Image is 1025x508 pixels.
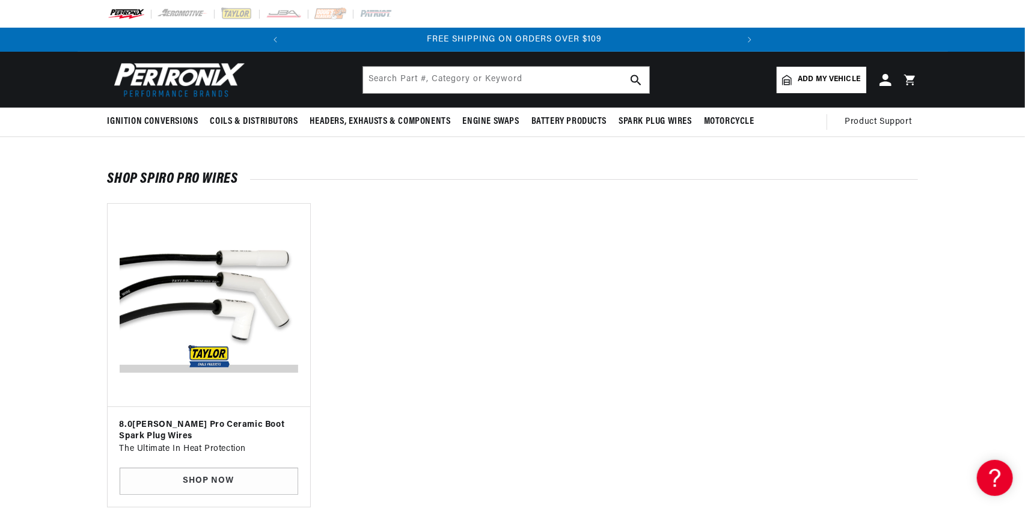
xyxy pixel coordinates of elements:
input: Search Part #, Category or Keyword [363,67,649,93]
span: Engine Swaps [463,115,519,128]
summary: Coils & Distributors [204,108,304,136]
span: Product Support [845,115,912,129]
span: Battery Products [531,115,607,128]
h2: Shop Spiro Pro Wires [108,173,918,185]
span: Ignition Conversions [108,115,198,128]
a: Add my vehicle [777,67,866,93]
a: SHOP NOW [120,468,298,495]
span: Motorcycle [704,115,754,128]
summary: Motorcycle [698,108,760,136]
button: search button [623,67,649,93]
summary: Battery Products [525,108,613,136]
span: Add my vehicle [798,74,860,85]
div: 2 of 2 [289,33,739,46]
summary: Spark Plug Wires [613,108,698,136]
summary: Headers, Exhausts & Components [304,108,457,136]
span: Coils & Distributors [210,115,298,128]
button: Translation missing: en.sections.announcements.previous_announcement [263,28,287,52]
ul: Slider [108,204,918,507]
span: FREE SHIPPING ON ORDERS OVER $109 [427,35,602,44]
span: Headers, Exhausts & Components [310,115,451,128]
img: Pertronix [108,59,246,100]
img: Taylor-Ceramic-Boot-Halo-Image--v1657051879495.jpg [120,216,298,394]
div: Announcement [289,33,739,46]
slideshow-component: Translation missing: en.sections.announcements.announcement_bar [78,28,948,52]
button: Translation missing: en.sections.announcements.next_announcement [738,28,762,52]
summary: Product Support [845,108,918,136]
summary: Engine Swaps [457,108,525,136]
span: Spark Plug Wires [619,115,692,128]
p: The Ultimate In Heat Protection [120,442,298,456]
summary: Ignition Conversions [108,108,204,136]
h3: 8.0[PERSON_NAME] Pro Ceramic Boot Spark Plug Wires [120,419,298,442]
